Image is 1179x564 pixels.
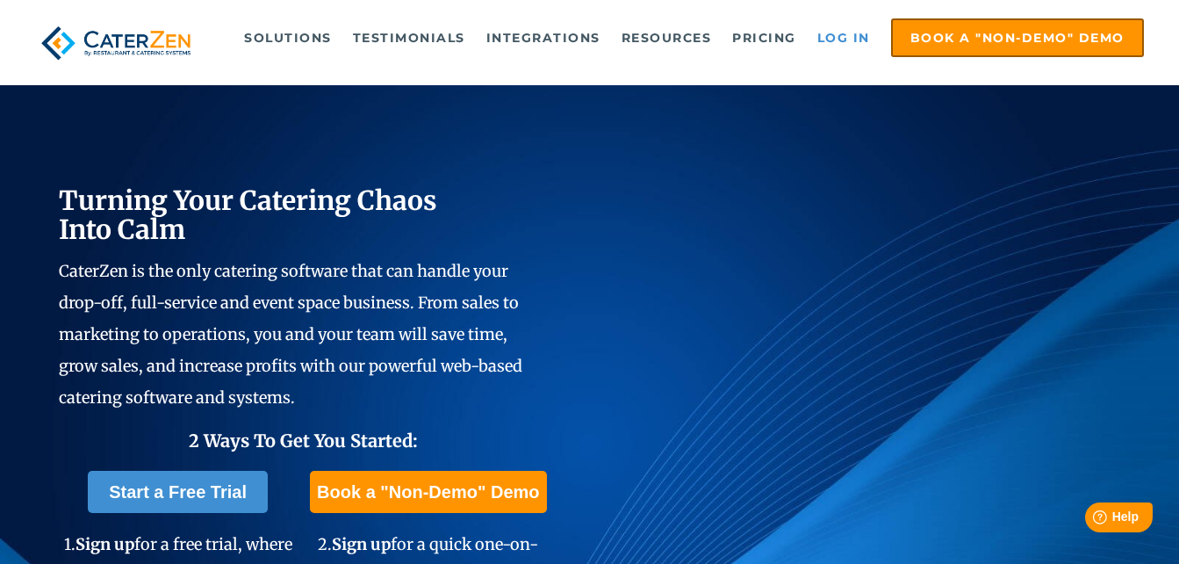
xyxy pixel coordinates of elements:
[1023,495,1160,545] iframe: Help widget launcher
[478,20,609,55] a: Integrations
[88,471,268,513] a: Start a Free Trial
[344,20,474,55] a: Testimonials
[613,20,721,55] a: Resources
[235,20,341,55] a: Solutions
[189,430,418,452] span: 2 Ways To Get You Started:
[332,534,391,554] span: Sign up
[59,184,437,246] span: Turning Your Catering Chaos Into Calm
[225,18,1144,57] div: Navigation Menu
[59,261,522,408] span: CaterZen is the only catering software that can handle your drop-off, full-service and event spac...
[310,471,546,513] a: Book a "Non-Demo" Demo
[809,20,879,55] a: Log in
[75,534,134,554] span: Sign up
[723,20,805,55] a: Pricing
[35,18,196,68] img: caterzen
[891,18,1144,57] a: Book a "Non-Demo" Demo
